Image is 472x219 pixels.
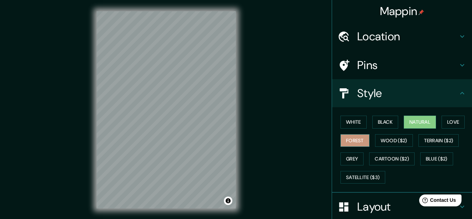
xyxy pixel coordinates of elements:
[357,29,458,43] h4: Location
[369,152,415,165] button: Cartoon ($2)
[340,134,369,147] button: Forest
[375,134,413,147] button: Wood ($2)
[97,11,236,208] canvas: Map
[332,51,472,79] div: Pins
[420,152,453,165] button: Blue ($2)
[357,86,458,100] h4: Style
[357,58,458,72] h4: Pins
[418,134,459,147] button: Terrain ($2)
[372,116,399,129] button: Black
[442,116,465,129] button: Love
[410,192,464,211] iframe: Help widget launcher
[332,22,472,50] div: Location
[380,4,424,18] h4: Mappin
[418,9,424,15] img: pin-icon.png
[340,116,367,129] button: White
[340,152,364,165] button: Grey
[340,171,385,184] button: Satellite ($3)
[404,116,436,129] button: Natural
[224,197,232,205] button: Toggle attribution
[357,200,458,214] h4: Layout
[332,79,472,107] div: Style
